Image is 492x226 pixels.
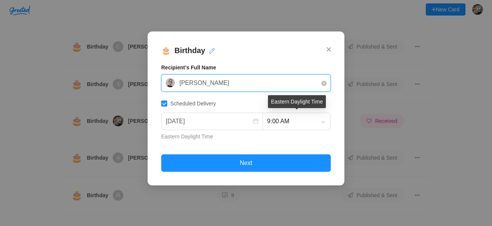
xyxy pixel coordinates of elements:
[161,46,174,55] span: 🎂
[161,45,331,60] h2: Birthday
[167,100,219,107] span: Scheduled Delivery
[268,95,326,108] div: Eastern Daylight Time
[166,116,252,127] input: 2025-09-09
[161,132,331,141] div: Eastern Daylight Time
[161,63,331,72] h4: Recipient’s Full Name
[161,154,331,172] button: Next
[327,39,331,60] button: Close
[321,81,327,86] span: close-circle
